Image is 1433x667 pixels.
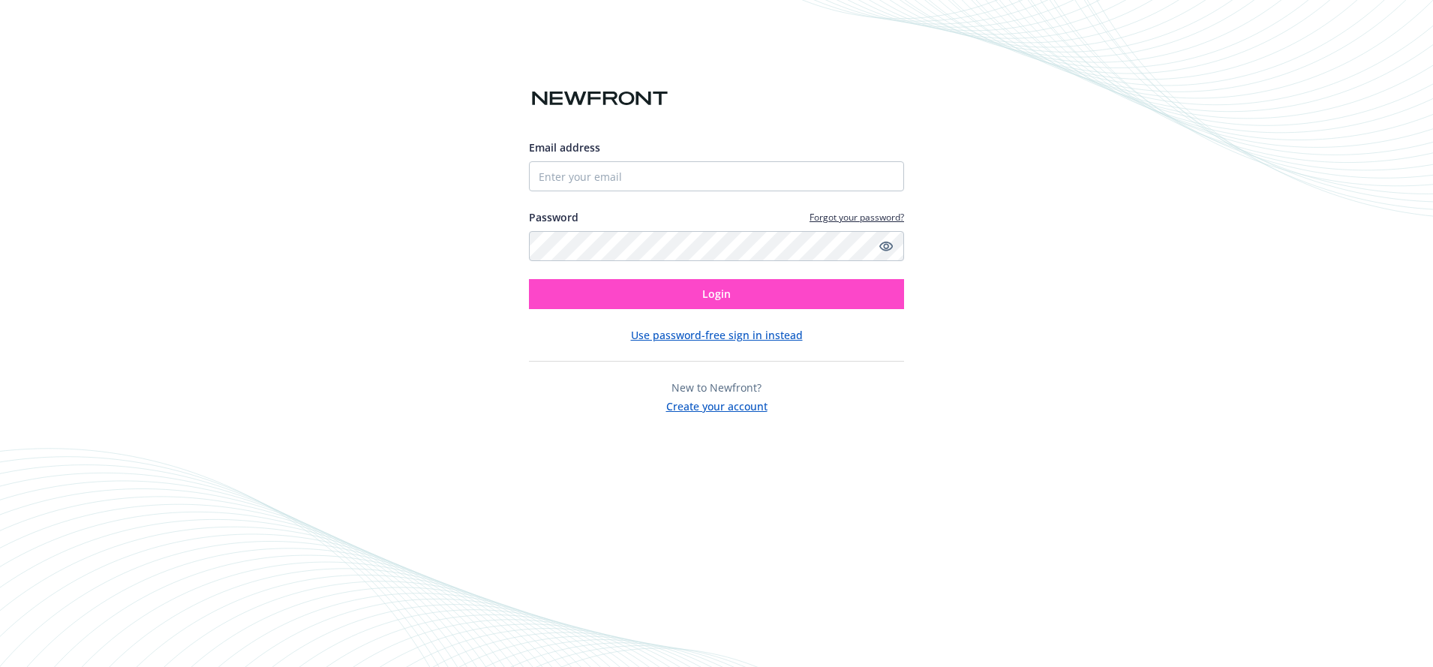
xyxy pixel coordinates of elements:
span: New to Newfront? [671,380,762,395]
label: Password [529,209,578,225]
span: Login [702,287,731,301]
button: Use password-free sign in instead [631,327,803,343]
img: Newfront logo [529,86,671,112]
a: Forgot your password? [810,211,904,224]
a: Show password [877,237,895,255]
button: Create your account [666,395,768,414]
span: Email address [529,140,600,155]
button: Login [529,279,904,309]
input: Enter your email [529,161,904,191]
input: Enter your password [529,231,904,261]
